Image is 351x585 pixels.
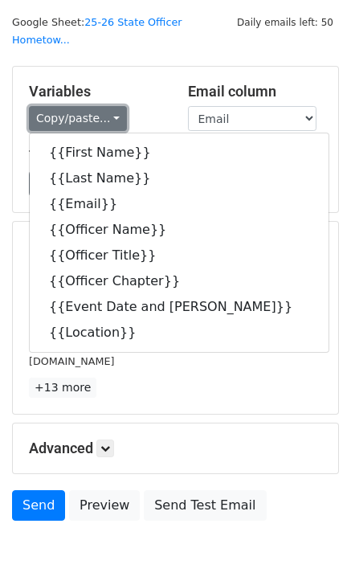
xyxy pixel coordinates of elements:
a: +13 more [29,378,96,398]
span: Daily emails left: 50 [231,14,339,31]
a: {{Officer Name}} [30,217,329,243]
a: {{Officer Title}} [30,243,329,268]
a: {{First Name}} [30,140,329,166]
a: Copy/paste... [29,106,127,131]
a: Send [12,490,65,521]
a: {{Email}} [30,191,329,217]
small: [PERSON_NAME][EMAIL_ADDRESS][PERSON_NAME][DOMAIN_NAME] [29,337,292,367]
a: Send Test Email [144,490,266,521]
h5: Email column [188,83,323,100]
a: Preview [69,490,140,521]
h5: Advanced [29,440,322,457]
a: Daily emails left: 50 [231,16,339,28]
a: 25-26 State Officer Hometow... [12,16,182,47]
a: {{Location}} [30,320,329,346]
a: {{Event Date and [PERSON_NAME]}} [30,294,329,320]
small: Google Sheet: [12,16,182,47]
a: {{Last Name}} [30,166,329,191]
iframe: Chat Widget [271,508,351,585]
h5: Variables [29,83,164,100]
a: {{Officer Chapter}} [30,268,329,294]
